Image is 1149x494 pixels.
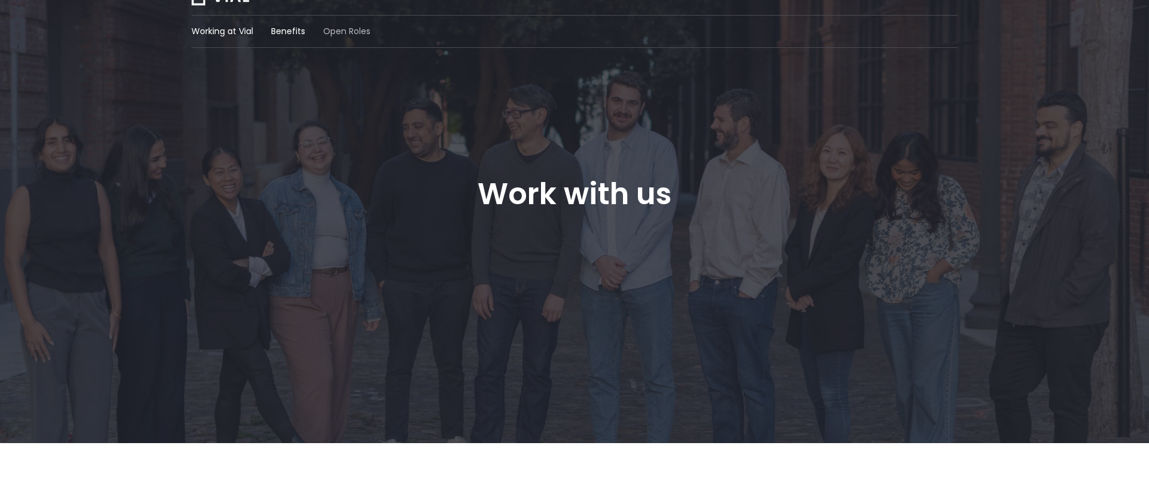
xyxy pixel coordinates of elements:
h1: Work with us [478,177,671,211]
a: Benefits [271,25,305,38]
a: Working at Vial [191,25,253,38]
a: Open Roles [323,25,370,38]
